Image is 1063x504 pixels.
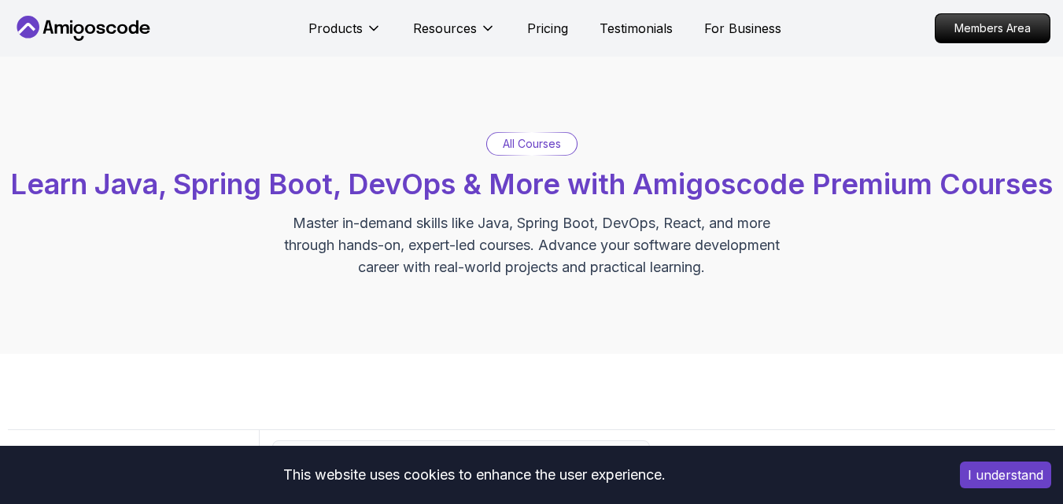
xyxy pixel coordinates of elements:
[936,14,1050,42] p: Members Area
[704,19,781,38] a: For Business
[413,19,477,38] p: Resources
[413,19,496,50] button: Resources
[308,19,382,50] button: Products
[527,19,568,38] a: Pricing
[600,19,673,38] a: Testimonials
[308,19,363,38] p: Products
[960,462,1051,488] button: Accept cookies
[503,136,561,152] p: All Courses
[268,212,796,278] p: Master in-demand skills like Java, Spring Boot, DevOps, React, and more through hands-on, expert-...
[12,458,936,492] div: This website uses cookies to enhance the user experience.
[10,167,1053,201] span: Learn Java, Spring Boot, DevOps & More with Amigoscode Premium Courses
[935,13,1050,43] a: Members Area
